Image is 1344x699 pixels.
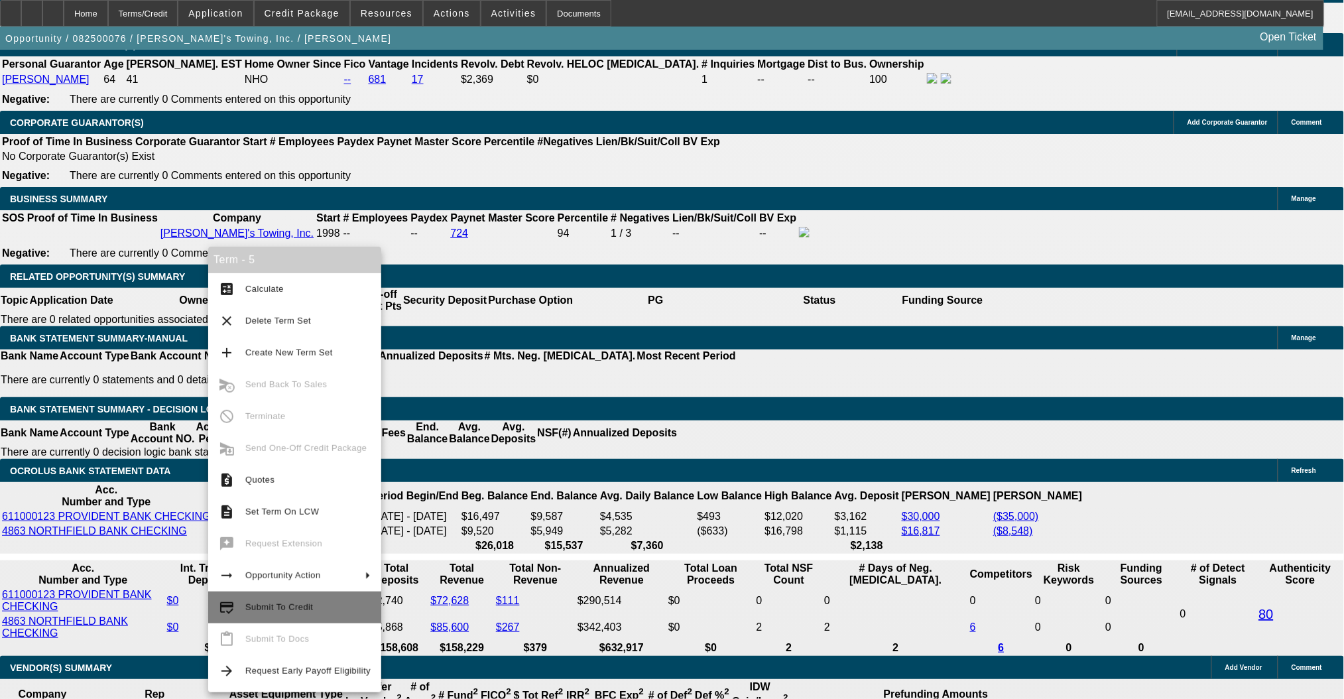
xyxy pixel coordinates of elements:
td: $12,020 [764,510,832,523]
td: $2,369 [460,72,525,87]
td: $85,868 [364,615,428,640]
th: Avg. Deposits [491,420,537,446]
b: # Employees [343,212,408,223]
span: Add Vendor [1225,664,1262,671]
td: 100 [869,72,925,87]
span: Actions [434,8,470,19]
a: $267 [496,621,520,633]
th: Total Deposits [364,562,428,587]
th: $158,229 [430,641,495,655]
td: $1,115 [834,525,900,538]
a: 17 [412,74,424,85]
b: Dist to Bus. [808,58,867,70]
a: 80 [1259,607,1274,621]
th: Total Loan Proceeds [668,562,755,587]
sup: 2 [558,687,563,697]
b: Revolv. Debt [461,58,524,70]
a: 4863 NORTHFIELD BANK CHECKING [2,615,128,639]
a: -- [344,74,351,85]
th: Total Revenue [430,562,495,587]
th: Risk Keywords [1034,562,1103,587]
th: Competitors [969,562,1033,587]
a: $111 [496,595,520,606]
b: Percentile [484,136,534,147]
b: Corporate Guarantor [135,136,240,147]
th: # Mts. Neg. [MEDICAL_DATA]. [484,349,637,363]
span: Request Early Payoff Eligibility [245,666,371,676]
th: $26,018 [461,539,528,552]
th: Total Non-Revenue [495,562,576,587]
th: End. Balance [406,420,448,446]
td: -- [757,72,806,87]
b: #Negatives [538,136,594,147]
td: ($633) [697,525,763,538]
b: Company [213,212,261,223]
img: facebook-icon.png [799,227,810,237]
td: 0 [969,588,1033,613]
td: No Corporate Guarantor(s) Exist [1,150,726,163]
mat-icon: calculate [219,281,235,297]
th: Avg. Daily Balance [599,483,696,509]
b: Revolv. HELOC [MEDICAL_DATA]. [527,58,700,70]
span: Comment [1292,119,1322,126]
th: Annualized Deposits [378,349,483,363]
button: Actions [424,1,480,26]
span: Bank Statement Summary - Decision Logic [10,404,230,414]
a: 681 [369,74,387,85]
a: $85,600 [431,621,469,633]
td: 2 [756,615,822,640]
img: linkedin-icon.png [941,73,951,84]
span: Application [188,8,243,19]
span: Set Term On LCW [245,507,319,517]
b: Percentile [558,212,608,223]
b: Incidents [412,58,458,70]
span: Manage [1292,334,1316,342]
b: [PERSON_NAME]. EST [127,58,242,70]
b: Vantage [369,58,409,70]
td: $5,282 [599,525,696,538]
b: # Negatives [611,212,670,223]
a: ($8,548) [993,525,1033,537]
div: 1 / 3 [611,227,670,239]
td: 0 [1105,615,1178,640]
td: -- [759,226,797,241]
a: ($35,000) [993,511,1039,522]
td: 1 [701,72,755,87]
b: Negative: [2,170,50,181]
th: Activity Period [196,420,235,446]
td: -- [410,226,448,241]
th: Proof of Time In Business [27,212,158,225]
mat-icon: description [219,504,235,520]
th: Application Date [29,288,113,313]
mat-icon: arrow_forward [219,663,235,679]
a: $16,817 [902,525,940,537]
th: 2 [824,641,968,655]
th: # Days of Neg. [MEDICAL_DATA]. [824,562,968,587]
th: Most Recent Period [637,349,737,363]
th: 0 [1105,641,1178,655]
span: Quotes [245,475,275,485]
td: 64 [103,72,124,87]
mat-icon: request_quote [219,472,235,488]
span: VENDOR(S) SUMMARY [10,663,112,673]
td: 41 [126,72,243,87]
b: Paynet Master Score [377,136,481,147]
td: $5,949 [530,525,598,538]
div: Term - 5 [208,247,381,273]
td: $0 [526,72,700,87]
td: 1998 [316,226,341,241]
th: Bank Account NO. [130,420,196,446]
th: $15,537 [530,539,598,552]
td: 0 [1034,588,1103,613]
span: Resources [361,8,412,19]
button: Activities [481,1,546,26]
img: facebook-icon.png [927,73,938,84]
td: $16,798 [764,525,832,538]
th: NSF(#) [536,420,572,446]
th: Beg. Balance [461,483,528,509]
td: [DATE] - [DATE] [370,525,459,538]
td: -- [808,72,868,87]
b: # Employees [270,136,335,147]
a: 4863 NORTHFIELD BANK CHECKING [2,525,187,537]
a: $0 [167,621,179,633]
